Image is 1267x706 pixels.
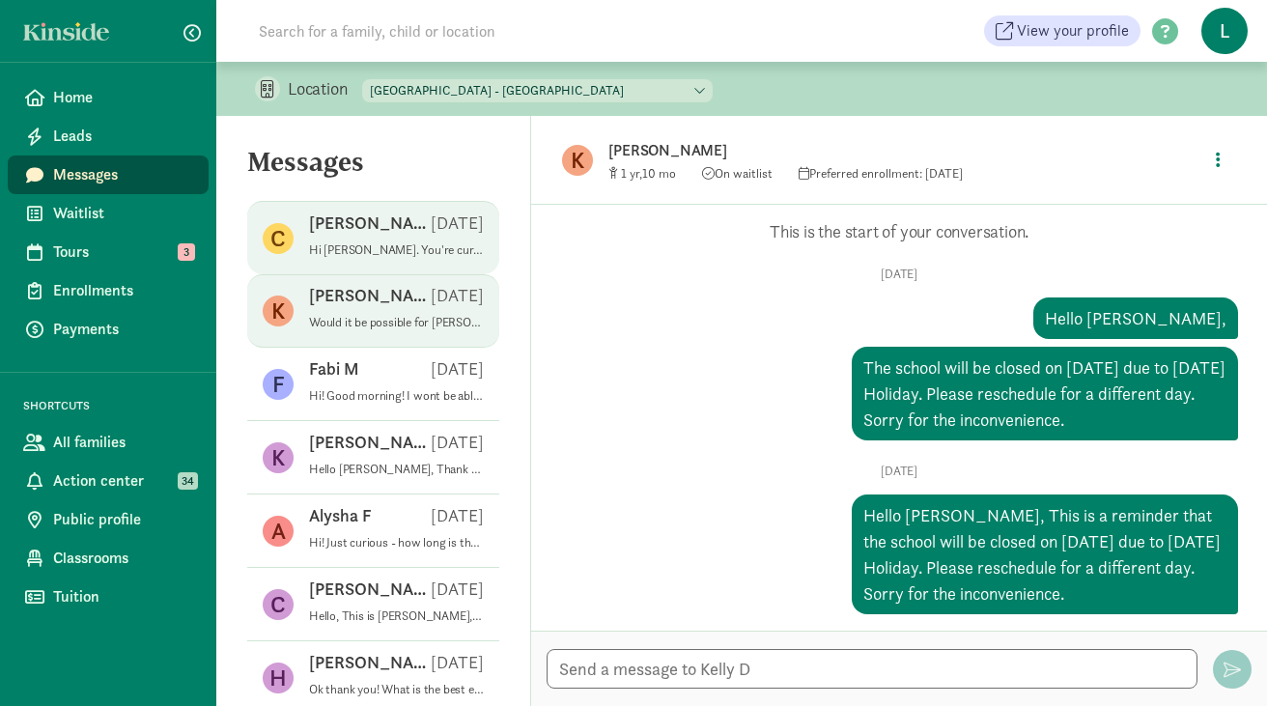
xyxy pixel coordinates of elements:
p: Fabi M [309,357,359,381]
figure: C [263,223,294,254]
p: Hello [PERSON_NAME], Thank you for your interest at [GEOGRAPHIC_DATA]. It's not an exact time. Th... [309,462,484,477]
p: Alysha F [309,504,372,527]
a: Public profile [8,500,209,539]
span: Public profile [53,508,193,531]
figure: C [263,589,294,620]
p: [PERSON_NAME] D [309,578,431,601]
a: Action center 34 [8,462,209,500]
span: L [1201,8,1248,54]
p: Hi! Good morning! I wont be able to make it [DATE] to the tour. Would it be possible to reschedule? [309,388,484,404]
p: [PERSON_NAME] [309,212,431,235]
span: Preferred enrollment: [DATE] [799,165,963,182]
a: Enrollments [8,271,209,310]
p: Location [288,77,362,100]
figure: A [263,516,294,547]
figure: K [263,296,294,326]
span: Action center [53,469,193,493]
a: Home [8,78,209,117]
p: Hi [PERSON_NAME]. You're currently in position #148 on the waitlist for the Infant age group. We'... [309,242,484,258]
span: 10 [642,165,676,182]
p: [PERSON_NAME] [309,431,431,454]
a: All families [8,423,209,462]
span: All families [53,431,193,454]
span: Classrooms [53,547,193,570]
p: Hi! Just curious - how long is the waitlist for infants? Thanks! [309,535,484,551]
a: Tours 3 [8,233,209,271]
span: On waitlist [702,165,773,182]
span: Leads [53,125,193,148]
p: [DATE] [431,651,484,674]
p: [DATE] [431,357,484,381]
a: Waitlist [8,194,209,233]
p: Hello, This is [PERSON_NAME], the Enrollment Director. We're fully enrolled for the coming school... [309,608,484,624]
p: Would it be possible for [PERSON_NAME] and I to do a brief in person tour sometime soon? [309,315,484,330]
span: Waitlist [53,202,193,225]
p: [PERSON_NAME] [309,651,431,674]
figure: F [263,369,294,400]
a: Tuition [8,578,209,616]
span: Tuition [53,585,193,608]
p: This is the start of your conversation. [560,220,1238,243]
div: The school will be closed on [DATE] due to [DATE] Holiday. Please reschedule for a different day.... [852,347,1238,440]
a: Classrooms [8,539,209,578]
span: Payments [53,318,193,341]
p: [DATE] [431,504,484,527]
span: 1 [621,165,642,182]
span: 34 [178,472,198,490]
p: Ok thank you! What is the best email to use in May? [309,682,484,697]
span: Home [53,86,193,109]
p: [DATE] [560,464,1238,479]
p: [PERSON_NAME] [309,284,431,307]
div: Hello [PERSON_NAME], This is a reminder that the school will be closed on [DATE] due to [DATE] Ho... [852,494,1238,614]
figure: K [562,145,593,176]
p: [DATE] [431,578,484,601]
input: Search for a family, child or location [247,12,789,50]
span: Messages [53,163,193,186]
figure: K [263,442,294,473]
a: Leads [8,117,209,155]
span: View your profile [1017,19,1129,42]
a: View your profile [984,15,1140,46]
p: [DATE] [431,284,484,307]
p: [DATE] [431,212,484,235]
span: Tours [53,240,193,264]
p: [DATE] [560,267,1238,282]
figure: H [263,663,294,693]
span: Enrollments [53,279,193,302]
div: Hello [PERSON_NAME], [1033,297,1238,339]
h5: Messages [216,147,530,193]
span: 3 [178,243,195,261]
p: [PERSON_NAME] [608,137,1200,164]
a: Messages [8,155,209,194]
p: [DATE] [431,431,484,454]
a: Payments [8,310,209,349]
